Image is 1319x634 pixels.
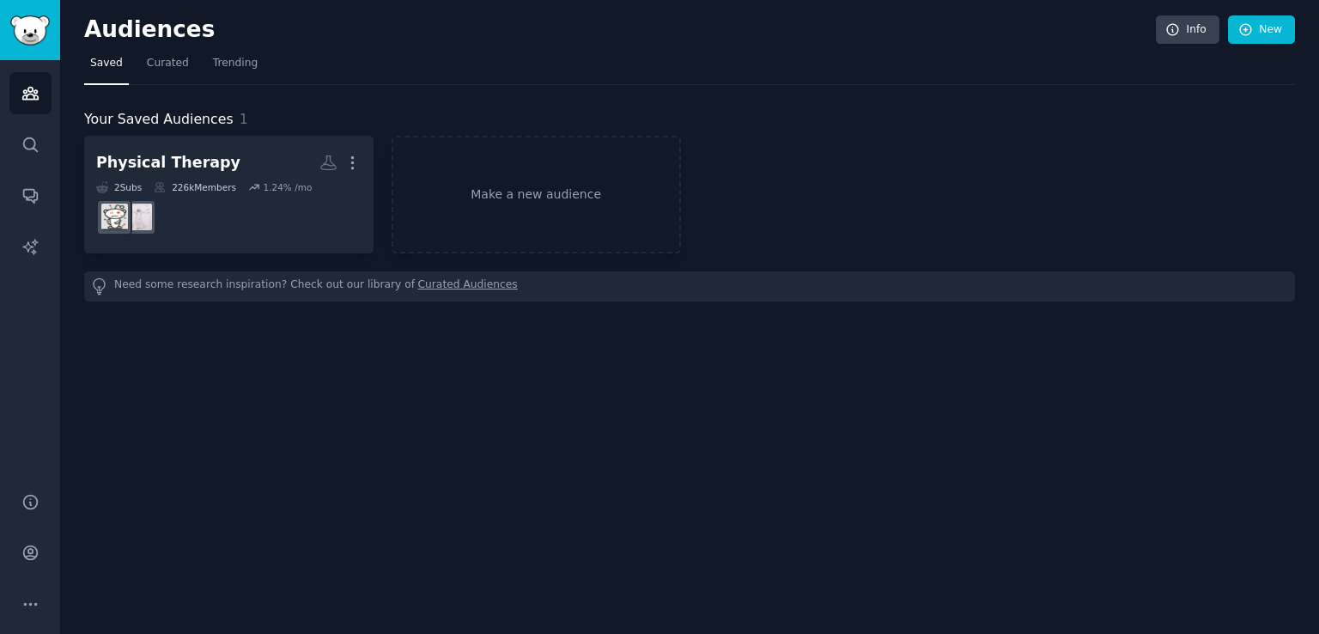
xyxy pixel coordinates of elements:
[96,181,142,193] div: 2 Sub s
[154,181,236,193] div: 226k Members
[10,15,50,46] img: GummySearch logo
[1156,15,1219,45] a: Info
[125,204,152,230] img: physicaltherapy
[84,16,1156,44] h2: Audiences
[90,56,123,71] span: Saved
[1228,15,1295,45] a: New
[101,204,128,230] img: ChronicPain
[392,136,681,253] a: Make a new audience
[207,50,264,85] a: Trending
[84,50,129,85] a: Saved
[240,111,248,127] span: 1
[141,50,195,85] a: Curated
[418,277,518,296] a: Curated Audiences
[147,56,189,71] span: Curated
[84,271,1295,302] div: Need some research inspiration? Check out our library of
[96,152,240,174] div: Physical Therapy
[84,136,374,253] a: Physical Therapy2Subs226kMembers1.24% /mophysicaltherapyChronicPain
[84,109,234,131] span: Your Saved Audiences
[213,56,258,71] span: Trending
[263,181,312,193] div: 1.24 % /mo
